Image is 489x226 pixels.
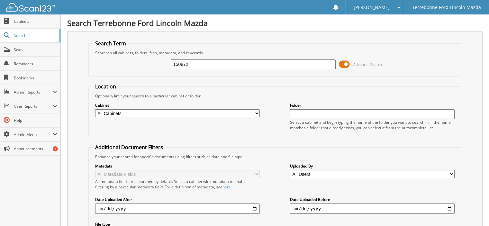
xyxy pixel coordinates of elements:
span: [PERSON_NAME] [353,5,389,9]
input: end [290,203,455,214]
span: Cabinets [14,19,57,24]
span: Announcements [14,146,57,151]
span: Bookmarks [14,75,57,81]
span: Reminders [14,61,57,67]
legend: Additional Document Filters [92,144,166,151]
div: Optionally limit your search to a particular cabinet or folder [92,93,458,99]
div: Enhance your search for specific documents using filters such as date and file type. [92,154,458,159]
label: Date Uploaded After [95,197,260,202]
a: here [222,184,231,190]
span: Admin Reports [14,89,53,95]
span: User Reports [14,104,53,109]
span: Admin Menu [14,132,53,137]
div: Searches all cabinets, folders, files, metadata, and keywords [92,50,458,56]
label: Folder [290,103,455,108]
legend: Search Term [92,40,129,47]
label: Cabinet [95,103,260,108]
div: 1 [53,146,58,151]
span: Help [14,118,57,123]
span: Search [14,33,56,38]
div: Select a cabinet and begin typing the name of the folder you want to search in. If the name match... [290,120,455,131]
label: Metadata [95,163,260,169]
input: start [95,203,260,214]
span: Terrebonne Ford Lincoln Mazda [412,5,481,9]
label: Date Uploaded Before [290,197,455,202]
span: Advanced Search [353,62,382,67]
legend: Location [92,83,119,90]
h1: Search Terrebonne Ford Lincoln Mazda [67,18,483,28]
img: scan123-logo-white.svg [6,3,55,12]
div: All metadata fields are searched by default. Select a cabinet with metadata to enable filtering b... [95,179,260,190]
label: Uploaded By [290,163,455,169]
span: Scan [14,47,57,52]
